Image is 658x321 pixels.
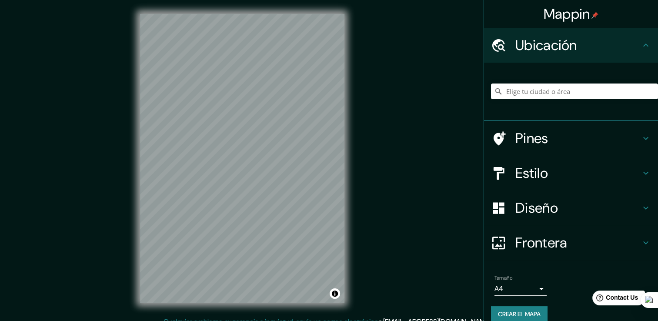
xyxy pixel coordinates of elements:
div: Ubicación [484,28,658,63]
img: pin-icon.png [591,12,598,19]
font: Crear el mapa [498,309,541,320]
h4: Ubicación [515,37,641,54]
h4: Frontera [515,234,641,251]
button: Alternar atribución [330,288,340,299]
div: Pines [484,121,658,156]
h4: Diseño [515,199,641,217]
iframe: Help widget launcher [581,287,648,311]
div: A4 [494,282,547,296]
div: Diseño [484,191,658,225]
h4: Estilo [515,164,641,182]
input: Elige tu ciudad o área [491,84,658,99]
div: Frontera [484,225,658,260]
canvas: Mapa [140,14,344,303]
label: Tamaño [494,274,512,282]
div: Estilo [484,156,658,191]
h4: Pines [515,130,641,147]
font: Mappin [544,5,590,23]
